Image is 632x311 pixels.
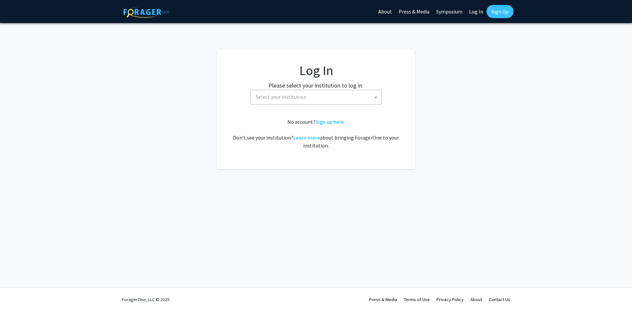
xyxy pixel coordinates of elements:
[250,90,382,105] span: Select your institution
[230,118,402,149] div: No account? . Don't see your institution? about bringing ForagerOne to your institution.
[253,90,382,104] span: Select your institution
[123,6,170,18] img: ForagerOne Logo
[230,63,402,78] h1: Log In
[315,118,344,125] a: Sign up here
[489,297,510,302] a: Contact Us
[487,5,513,18] a: Sign Up
[293,134,320,141] a: Learn more about bringing ForagerOne to your institution
[436,297,464,302] a: Privacy Policy
[256,93,306,100] span: Select your institution
[470,297,482,302] a: About
[122,288,170,311] div: ForagerOne, LLC © 2025
[369,297,397,302] a: Press & Media
[404,297,430,302] a: Terms of Use
[269,81,363,90] label: Please select your institution to log in:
